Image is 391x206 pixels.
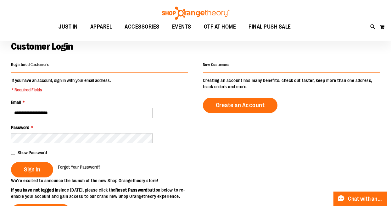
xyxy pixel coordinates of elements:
[12,87,111,93] span: * Required Fields
[11,100,21,105] span: Email
[59,20,78,34] span: JUST IN
[11,77,111,93] legend: If you have an account, sign in with your email address.
[11,125,29,130] span: Password
[11,162,53,177] button: Sign In
[11,177,196,184] p: We’re excited to announce the launch of the new Shop Orangetheory store!
[11,41,73,52] span: Customer Login
[348,196,383,202] span: Chat with an Expert
[125,20,159,34] span: ACCESSORIES
[58,164,100,170] a: Forgot Your Password?
[333,192,388,206] button: Chat with an Expert
[172,20,191,34] span: EVENTS
[11,187,196,199] p: since [DATE], please click the button below to re-enable your account and gain access to our bran...
[216,102,265,109] span: Create an Account
[18,150,47,155] span: Show Password
[11,62,49,67] strong: Registered Customers
[249,20,291,34] span: FINAL PUSH SALE
[161,7,230,20] img: Shop Orangetheory
[11,187,59,192] strong: If you have not logged in
[203,98,278,113] a: Create an Account
[90,20,112,34] span: APPAREL
[204,20,236,34] span: OTF AT HOME
[58,165,100,170] span: Forgot Your Password?
[24,166,40,173] span: Sign In
[203,62,230,67] strong: New Customers
[115,187,148,192] strong: Reset Password
[203,77,380,90] p: Creating an account has many benefits: check out faster, keep more than one address, track orders...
